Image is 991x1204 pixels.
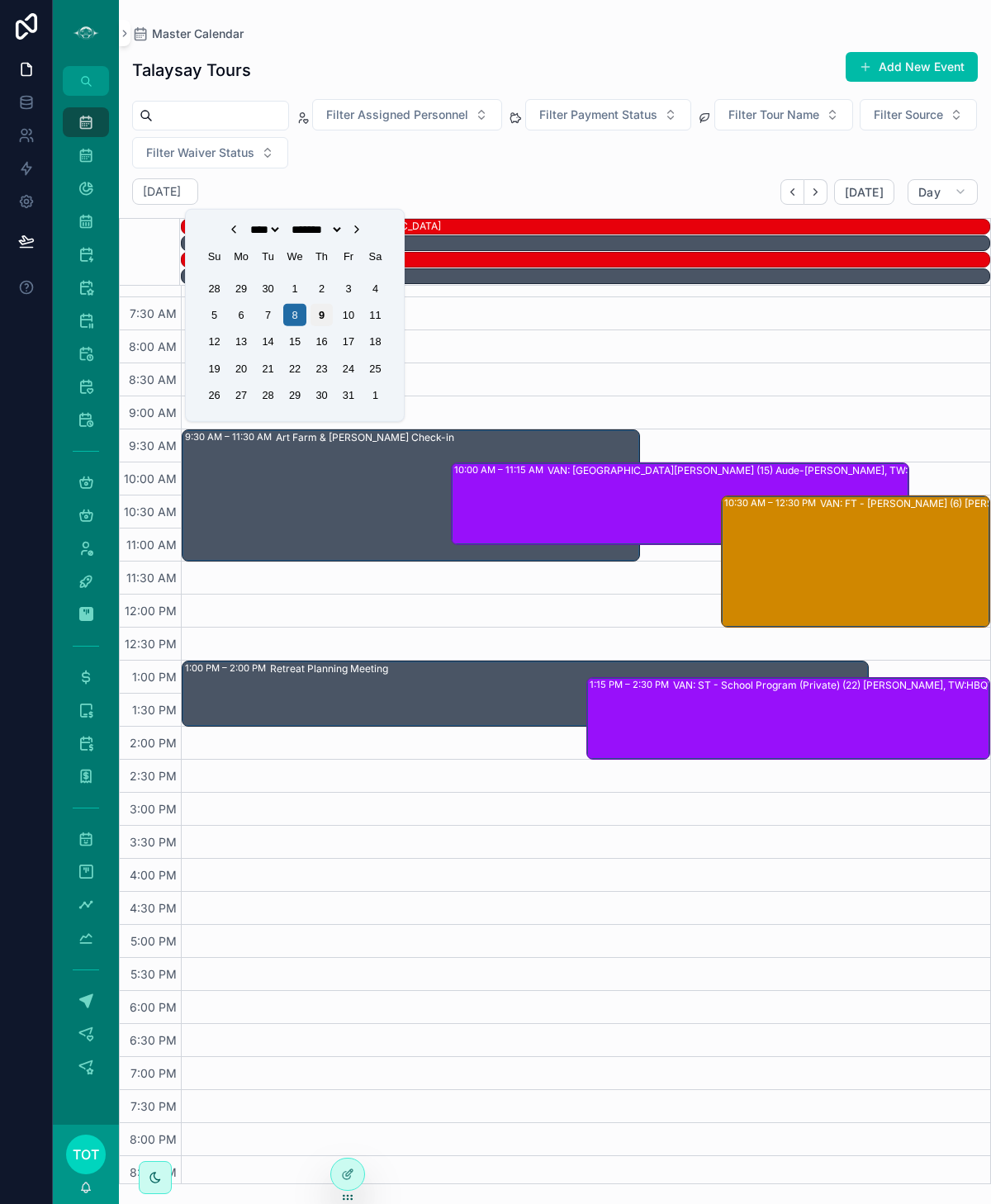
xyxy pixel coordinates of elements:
[257,358,279,380] div: Choose Tuesday, October 21st, 2025
[722,496,989,627] div: 10:30 AM – 12:30 PMVAN: FT - [PERSON_NAME] (6) [PERSON_NAME] | Destination [GEOGRAPHIC_DATA], [GE...
[183,661,868,726] div: 1:00 PM – 2:00 PMRetreat Planning Meeting
[203,244,225,267] div: Sunday
[587,678,990,759] div: 1:15 PM – 2:30 PMVAN: ST - School Program (Private) (22) [PERSON_NAME], TW:HBQW-NUTW
[311,244,333,267] div: Thursday
[283,244,306,267] div: Wednesday
[143,183,181,200] h2: [DATE]
[283,277,306,299] div: Choose Wednesday, October 1st, 2025
[126,835,181,849] span: 3:30 PM
[364,358,386,380] div: Choose Saturday, October 25th, 2025
[918,185,941,200] span: Day
[120,472,181,486] span: 10:00 AM
[548,464,966,477] div: VAN: [GEOGRAPHIC_DATA][PERSON_NAME] (15) Aude-[PERSON_NAME], TW:MIRB-QFMV
[860,99,977,130] button: Select Button
[326,107,468,123] span: Filter Assigned Personnel
[714,99,853,130] button: Select Button
[804,179,827,205] button: Next
[126,967,181,981] span: 5:30 PM
[283,330,306,353] div: Choose Wednesday, October 15th, 2025
[311,384,333,406] div: Choose Thursday, October 30th, 2025
[121,637,181,651] span: 12:30 PM
[780,179,804,205] button: Back
[364,384,386,406] div: Choose Saturday, November 1st, 2025
[126,1033,181,1047] span: 6:30 PM
[230,304,253,326] div: Choose Monday, October 6th, 2025
[846,52,978,82] button: Add New Event
[908,179,978,206] button: Day
[132,137,288,168] button: Select Button
[125,372,181,386] span: 8:30 AM
[126,1000,181,1014] span: 6:00 PM
[337,244,359,267] div: Friday
[364,244,386,267] div: Saturday
[126,901,181,915] span: 4:30 PM
[728,107,819,123] span: Filter Tour Name
[126,868,181,882] span: 4:00 PM
[126,1099,181,1113] span: 7:30 PM
[126,1132,181,1146] span: 8:00 PM
[126,802,181,816] span: 3:00 PM
[270,662,388,675] div: Retreat Planning Meeting
[126,1066,181,1080] span: 7:00 PM
[152,26,244,42] span: Master Calendar
[230,384,253,406] div: Choose Monday, October 27th, 2025
[126,769,181,783] span: 2:30 PM
[126,934,181,948] span: 5:00 PM
[201,275,388,409] div: Month October, 2025
[525,99,691,130] button: Select Button
[230,277,253,299] div: Choose Monday, September 29th, 2025
[146,145,254,161] span: Filter Waiver Status
[203,330,225,353] div: Choose Sunday, October 12th, 2025
[230,330,253,353] div: Choose Monday, October 13th, 2025
[203,358,225,380] div: Choose Sunday, October 19th, 2025
[126,306,181,320] span: 7:30 AM
[337,384,359,406] div: Choose Friday, October 31st, 2025
[283,358,306,380] div: Choose Wednesday, October 22nd, 2025
[312,99,502,130] button: Select Button
[257,277,279,299] div: Choose Tuesday, September 30th, 2025
[454,463,548,476] div: 10:00 AM – 11:15 AM
[874,107,943,123] span: Filter Source
[257,244,279,267] div: Tuesday
[183,430,639,561] div: 9:30 AM – 11:30 AMArt Farm & [PERSON_NAME] Check-in
[203,277,225,299] div: Choose Sunday, September 28th, 2025
[185,430,276,443] div: 9:30 AM – 11:30 AM
[364,277,386,299] div: Choose Saturday, October 4th, 2025
[276,431,454,444] div: Art Farm & [PERSON_NAME] Check-in
[283,384,306,406] div: Choose Wednesday, October 29th, 2025
[132,59,251,82] h1: Talaysay Tours
[311,330,333,353] div: Choose Thursday, October 16th, 2025
[337,304,359,326] div: Choose Friday, October 10th, 2025
[203,304,225,326] div: Choose Sunday, October 5th, 2025
[125,339,181,353] span: 8:00 AM
[73,1145,99,1164] span: TOT
[283,304,306,326] div: Choose Wednesday, October 8th, 2025
[311,277,333,299] div: Choose Thursday, October 2nd, 2025
[196,216,394,415] div: Choose Date
[845,185,884,200] span: [DATE]
[125,438,181,453] span: 9:30 AM
[337,330,359,353] div: Choose Friday, October 17th, 2025
[185,661,270,675] div: 1:00 PM – 2:00 PM
[311,358,333,380] div: Choose Thursday, October 23rd, 2025
[834,179,894,206] button: [DATE]
[364,304,386,326] div: Choose Saturday, October 11th, 2025
[590,678,673,691] div: 1:15 PM – 2:30 PM
[257,330,279,353] div: Choose Tuesday, October 14th, 2025
[128,670,181,684] span: 1:00 PM
[120,505,181,519] span: 10:30 AM
[337,277,359,299] div: Choose Friday, October 3rd, 2025
[126,1165,181,1179] span: 8:30 PM
[132,26,244,42] a: Master Calendar
[452,463,908,544] div: 10:00 AM – 11:15 AMVAN: [GEOGRAPHIC_DATA][PERSON_NAME] (15) Aude-[PERSON_NAME], TW:MIRB-QFMV
[203,384,225,406] div: Choose Sunday, October 26th, 2025
[121,604,181,618] span: 12:00 PM
[230,358,253,380] div: Choose Monday, October 20th, 2025
[724,496,820,510] div: 10:30 AM – 12:30 PM
[53,96,119,1103] div: scrollable content
[122,538,181,552] span: 11:00 AM
[126,736,181,750] span: 2:00 PM
[125,405,181,420] span: 9:00 AM
[337,358,359,380] div: Choose Friday, October 24th, 2025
